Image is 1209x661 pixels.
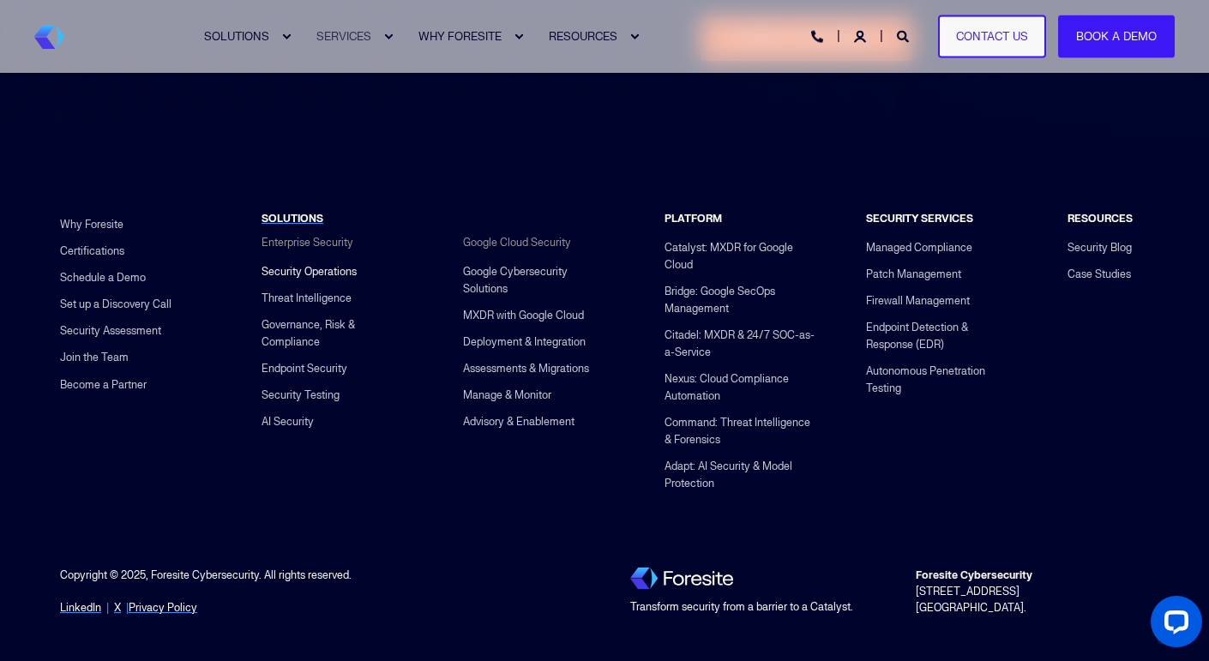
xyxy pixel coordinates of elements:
span: SOLUTIONS [204,29,269,43]
span: Google Cloud Security [463,236,571,249]
a: Assessments & Migrations [463,356,589,382]
img: Foresite logo, a hexagon shape of blues with a directional arrow to the right hand side, and the ... [630,568,733,590]
a: Case Studies [1068,261,1131,287]
a: Join the Team [60,345,129,371]
a: Contact Us [938,15,1046,58]
a: Become a Partner [60,371,147,398]
a: Autonomous Penetration Testing [866,358,1016,401]
a: Managed Compliance [866,234,972,261]
span: | [126,601,197,615]
a: Deployment & Integration [463,329,586,356]
img: Foresite brand mark, a hexagon shape of blues with a directional arrow to the right hand side [34,25,64,49]
a: Patch Management [866,261,961,287]
div: Navigation Menu [262,259,412,436]
a: Security Blog [1068,234,1132,261]
a: Endpoint Detection & Response (EDR) [866,314,1016,358]
a: Privacy Policy [129,600,197,616]
div: Navigation Menu [1068,234,1132,287]
a: Command: Threat Intelligence & Forensics [665,409,815,453]
a: Advisory & Enablement [463,409,574,436]
div: Navigation Menu [60,212,171,398]
div: Expand SOLUTIONS [281,32,292,42]
div: Expand RESOURCES [629,32,640,42]
a: Adapt: AI Security & Model Protection [665,453,815,496]
div: Copyright © 2025, Foresite Cybersecurity. All rights reserved. [60,568,579,600]
a: Catalyst: MXDR for Google Cloud [665,234,815,278]
div: Expand WHY FORESITE [514,32,524,42]
a: Nexus: Cloud Compliance Automation [665,365,815,409]
a: LinkedIn [60,600,101,616]
strong: Foresite Cybersecurity [916,568,1032,582]
a: Login [854,28,869,43]
a: Citadel: MXDR & 24/7 SOC-as-a-Service [665,321,815,365]
span: WHY FORESITE [418,29,502,43]
span: RESOURCES [1068,212,1133,225]
a: Security Operations [262,259,357,285]
div: Navigation Menu [665,234,815,496]
a: Google Cybersecurity Solutions [463,259,613,303]
a: Manage & Monitor [463,382,551,409]
a: MXDR with Google Cloud [463,303,584,329]
a: SOLUTIONS [262,212,323,226]
a: Certifications [60,238,124,265]
span: [GEOGRAPHIC_DATA]. [916,601,1026,615]
a: AI Security [262,409,314,436]
a: Bridge: Google SecOps Management [665,278,815,321]
a: Security Testing [262,382,340,409]
div: Transform security from a barrier to a Catalyst. [630,599,864,616]
span: RESOURCES [549,29,617,43]
div: Navigation Menu [463,259,613,436]
a: Why Foresite [60,212,123,238]
span: SECURITY SERVICES [866,212,973,225]
a: Firewall Management [866,287,970,314]
span: [STREET_ADDRESS] [916,568,1032,598]
a: Book a Demo [1058,15,1175,58]
a: Threat Intelligence [262,285,352,312]
span: PLATFORM [665,212,722,225]
span: Enterprise Security [262,236,353,249]
div: Expand SERVICES [383,32,394,42]
a: X [114,600,121,616]
iframe: LiveChat chat widget [1137,589,1209,661]
a: Schedule a Demo [60,265,146,291]
a: Set up a Discovery Call [60,291,171,318]
div: Navigation Menu [866,234,1016,401]
span: | [106,601,109,615]
a: Endpoint Security [262,356,347,382]
a: Governance, Risk & Compliance [262,312,412,356]
a: Open Search [897,28,912,43]
a: Back to Home [34,25,64,49]
a: Security Assessment [60,318,161,345]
